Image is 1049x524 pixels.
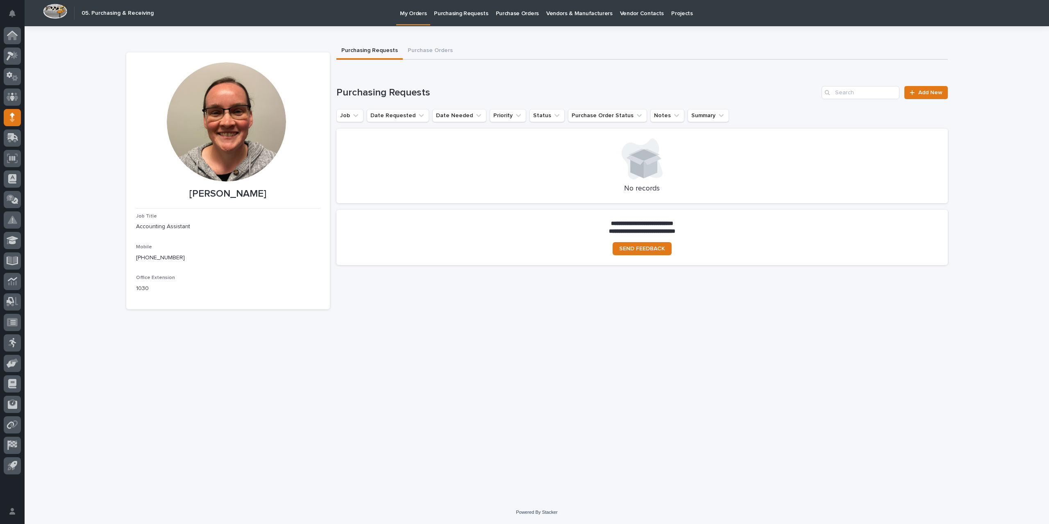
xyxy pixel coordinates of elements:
p: 1030 [136,284,320,293]
input: Search [822,86,899,99]
p: [PERSON_NAME] [136,188,320,200]
button: Status [529,109,565,122]
a: SEND FEEDBACK [613,242,672,255]
h2: 05. Purchasing & Receiving [82,10,154,17]
button: Summary [688,109,729,122]
p: Accounting Assistant [136,222,320,231]
button: Notifications [4,5,21,22]
a: Add New [904,86,947,99]
span: Add New [918,90,942,95]
span: Job Title [136,214,157,219]
a: [PHONE_NUMBER] [136,255,185,261]
a: Powered By Stacker [516,510,557,515]
span: SEND FEEDBACK [619,246,665,252]
div: Notifications [10,10,21,23]
button: Purchasing Requests [336,43,403,60]
button: Job [336,109,363,122]
button: Priority [490,109,526,122]
button: Date Requested [367,109,429,122]
button: Date Needed [432,109,486,122]
span: Mobile [136,245,152,250]
button: Notes [650,109,684,122]
img: Workspace Logo [43,4,67,19]
button: Purchase Order Status [568,109,647,122]
p: No records [346,184,938,193]
h1: Purchasing Requests [336,87,819,99]
button: Purchase Orders [403,43,458,60]
span: Office Extension [136,275,175,280]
